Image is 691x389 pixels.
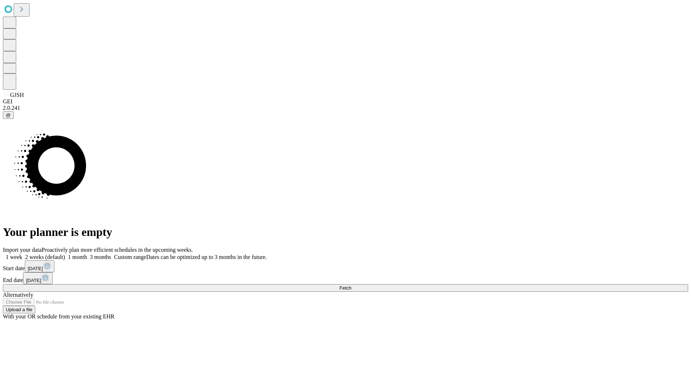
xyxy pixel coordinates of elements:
span: [DATE] [26,278,41,283]
button: [DATE] [25,260,54,272]
span: 2 weeks (default) [25,254,65,260]
span: Proactively plan more efficient schedules in the upcoming weeks. [42,247,193,253]
button: Upload a file [3,306,35,313]
span: Alternatively [3,292,33,298]
span: @ [6,112,11,118]
button: Fetch [3,284,688,292]
button: [DATE] [23,272,53,284]
span: [DATE] [28,266,43,271]
span: Fetch [339,285,351,291]
span: Import your data [3,247,42,253]
span: 1 week [6,254,22,260]
h1: Your planner is empty [3,225,688,239]
span: 1 month [68,254,87,260]
span: 3 months [90,254,111,260]
button: @ [3,111,14,119]
div: 2.0.241 [3,105,688,111]
span: GJSH [10,92,24,98]
span: With your OR schedule from your existing EHR [3,313,114,319]
div: GEI [3,98,688,105]
span: Dates can be optimized up to 3 months in the future. [146,254,267,260]
span: Custom range [114,254,146,260]
div: Start date [3,260,688,272]
div: End date [3,272,688,284]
